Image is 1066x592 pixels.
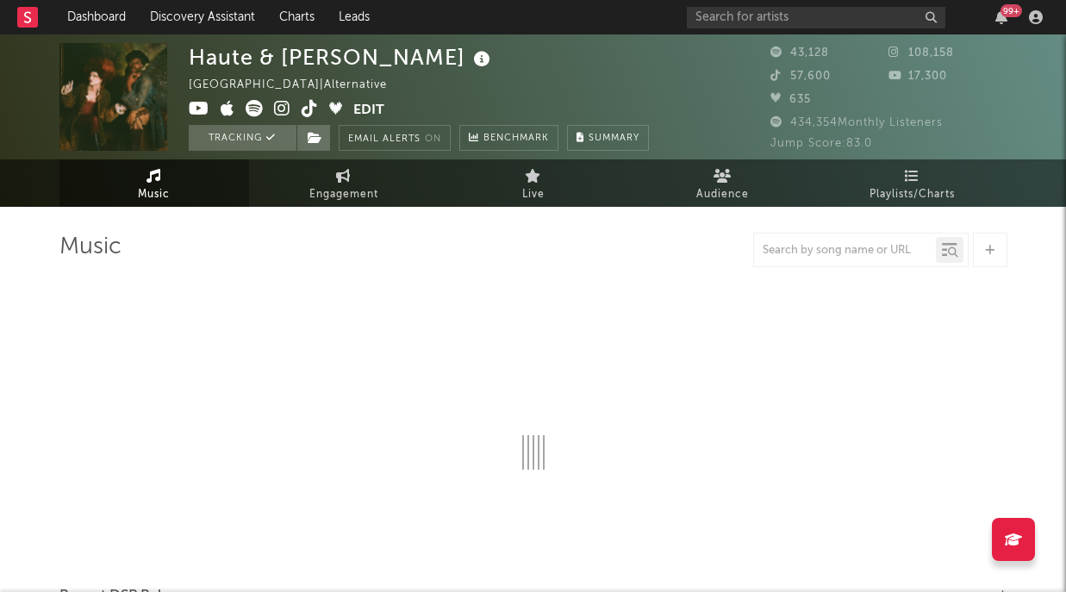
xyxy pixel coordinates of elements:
[888,71,947,82] span: 17,300
[770,71,831,82] span: 57,600
[483,128,549,149] span: Benchmark
[754,244,936,258] input: Search by song name or URL
[589,134,639,143] span: Summary
[249,159,439,207] a: Engagement
[59,159,249,207] a: Music
[339,125,451,151] button: Email AlertsOn
[888,47,954,59] span: 108,158
[770,94,811,105] span: 635
[628,159,818,207] a: Audience
[138,184,170,205] span: Music
[189,125,296,151] button: Tracking
[522,184,545,205] span: Live
[770,117,943,128] span: 434,354 Monthly Listeners
[189,75,407,96] div: [GEOGRAPHIC_DATA] | Alternative
[770,138,872,149] span: Jump Score: 83.0
[309,184,378,205] span: Engagement
[995,10,1007,24] button: 99+
[1001,4,1022,17] div: 99 +
[189,43,495,72] div: Haute & [PERSON_NAME]
[818,159,1007,207] a: Playlists/Charts
[439,159,628,207] a: Live
[687,7,945,28] input: Search for artists
[870,184,955,205] span: Playlists/Charts
[353,100,384,122] button: Edit
[567,125,649,151] button: Summary
[425,134,441,144] em: On
[459,125,558,151] a: Benchmark
[696,184,749,205] span: Audience
[770,47,829,59] span: 43,128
